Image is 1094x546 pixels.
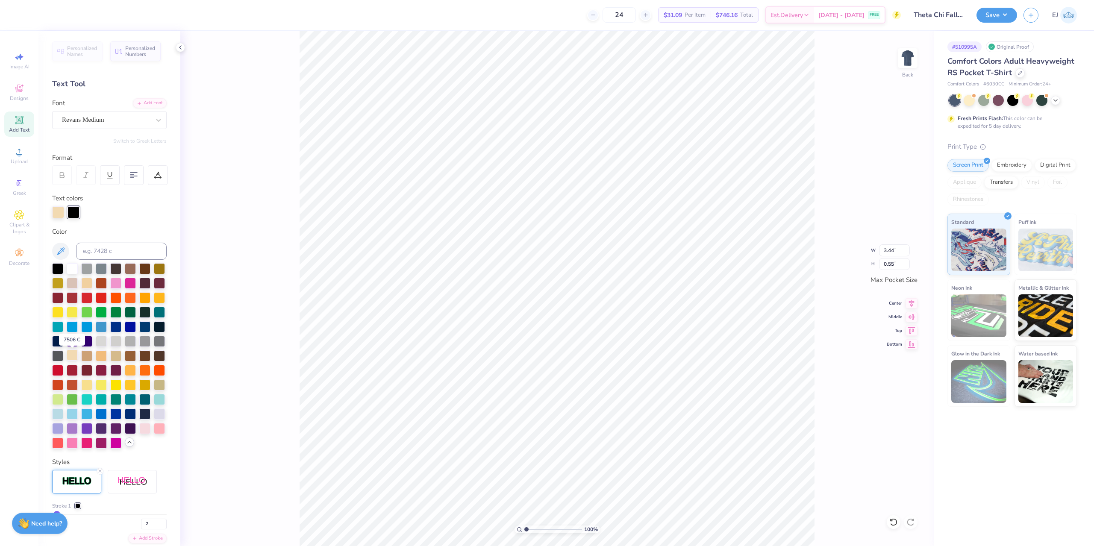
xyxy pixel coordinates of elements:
[947,193,989,206] div: Rhinestones
[52,153,168,163] div: Format
[1018,229,1073,271] img: Puff Ink
[52,457,167,467] div: Styles
[907,6,970,23] input: Untitled Design
[31,520,62,528] strong: Need help?
[887,328,902,334] span: Top
[887,341,902,347] span: Bottom
[9,63,29,70] span: Image AI
[1018,217,1036,226] span: Puff Ink
[991,159,1032,172] div: Embroidery
[4,221,34,235] span: Clipart & logos
[902,71,913,79] div: Back
[947,159,989,172] div: Screen Print
[951,360,1006,403] img: Glow in the Dark Ink
[76,243,167,260] input: e.g. 7428 c
[1021,176,1045,189] div: Vinyl
[947,142,1077,152] div: Print Type
[13,190,26,197] span: Greek
[11,158,28,165] span: Upload
[1018,294,1073,337] img: Metallic & Glitter Ink
[716,11,738,20] span: $746.16
[1018,360,1073,403] img: Water based Ink
[984,176,1018,189] div: Transfers
[958,115,1003,122] strong: Fresh Prints Flash:
[125,45,156,57] span: Personalized Numbers
[986,41,1034,52] div: Original Proof
[603,7,636,23] input: – –
[947,41,982,52] div: # 510995A
[1009,81,1051,88] span: Minimum Order: 24 +
[1035,159,1076,172] div: Digital Print
[947,56,1074,78] span: Comfort Colors Adult Heavyweight RS Pocket T-Shirt
[59,334,85,346] div: 7506 C
[887,300,902,306] span: Center
[62,476,92,486] img: Stroke
[1018,349,1058,358] span: Water based Ink
[133,98,167,108] div: Add Font
[951,229,1006,271] img: Standard
[52,78,167,90] div: Text Tool
[951,349,1000,358] span: Glow in the Dark Ink
[128,534,167,543] div: Add Stroke
[52,502,71,510] span: Stroke 1
[113,138,167,144] button: Switch to Greek Letters
[584,525,598,533] span: 100 %
[983,81,1004,88] span: # 6030CC
[951,283,972,292] span: Neon Ink
[10,95,29,102] span: Designs
[771,11,803,20] span: Est. Delivery
[951,294,1006,337] img: Neon Ink
[685,11,706,20] span: Per Item
[1018,283,1069,292] span: Metallic & Glitter Ink
[1060,7,1077,23] img: Edgardo Jr
[9,126,29,133] span: Add Text
[899,50,916,67] img: Back
[951,217,974,226] span: Standard
[52,194,83,203] label: Text colors
[52,227,167,237] div: Color
[958,114,1063,130] div: This color can be expedited for 5 day delivery.
[740,11,753,20] span: Total
[818,11,865,20] span: [DATE] - [DATE]
[1052,7,1077,23] a: EJ
[1052,10,1058,20] span: EJ
[870,12,879,18] span: FREE
[947,81,979,88] span: Comfort Colors
[9,260,29,267] span: Decorate
[52,98,65,108] label: Font
[947,176,982,189] div: Applique
[118,476,147,487] img: Shadow
[976,8,1017,23] button: Save
[1047,176,1068,189] div: Foil
[664,11,682,20] span: $31.09
[887,314,902,320] span: Middle
[67,45,97,57] span: Personalized Names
